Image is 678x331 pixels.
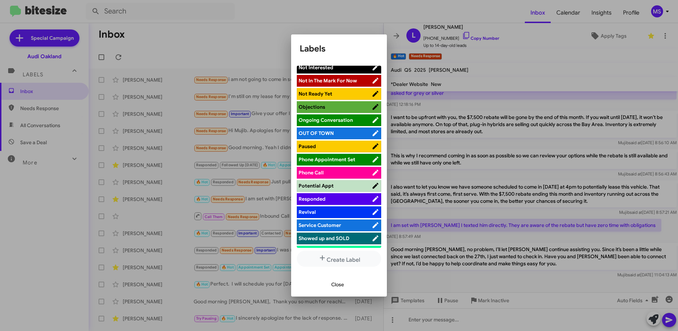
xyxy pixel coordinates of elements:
span: Objections [299,104,325,110]
span: Paused [299,143,316,150]
span: Close [331,278,344,291]
span: Not Interested [299,64,333,71]
span: Phone Appointment Set [299,156,355,163]
span: Showed up and SOLD [299,235,349,242]
button: Create Label [297,251,381,267]
span: Revival [299,209,316,215]
span: Potential Appt [299,183,334,189]
span: OUT OF TOWN [299,130,334,136]
span: Phone Call [299,169,324,176]
h1: Labels [300,43,378,54]
span: Ongoing Conversation [299,117,353,123]
span: Not In The Mark For Now [299,77,357,84]
span: Service Customer [299,222,341,228]
span: Not Ready Yet [299,91,332,97]
span: Responded [299,196,326,202]
button: Close [326,278,350,291]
